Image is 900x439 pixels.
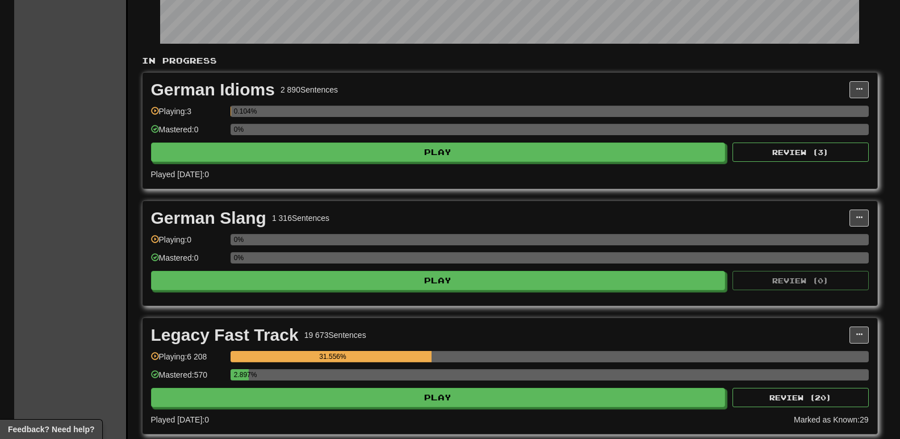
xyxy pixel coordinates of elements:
div: 1 316 Sentences [272,212,329,224]
div: Playing: 6 208 [151,351,225,370]
div: Mastered: 0 [151,124,225,143]
span: Played [DATE]: 0 [151,415,209,424]
div: 2.897% [234,369,249,381]
div: 31.556% [234,351,432,362]
div: Playing: 3 [151,106,225,124]
div: 2 890 Sentences [281,84,338,95]
div: German Slang [151,210,266,227]
button: Play [151,388,726,407]
div: Mastered: 570 [151,369,225,388]
button: Review (20) [732,388,869,407]
button: Review (3) [732,143,869,162]
button: Play [151,143,726,162]
div: Marked as Known: 29 [794,414,869,425]
div: Playing: 0 [151,234,225,253]
div: German Idioms [151,81,275,98]
div: Mastered: 0 [151,252,225,271]
span: Played [DATE]: 0 [151,170,209,179]
button: Review (0) [732,271,869,290]
button: Play [151,271,726,290]
span: Open feedback widget [8,424,94,435]
div: 19 673 Sentences [304,329,366,341]
p: In Progress [142,55,878,66]
div: Legacy Fast Track [151,327,299,344]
